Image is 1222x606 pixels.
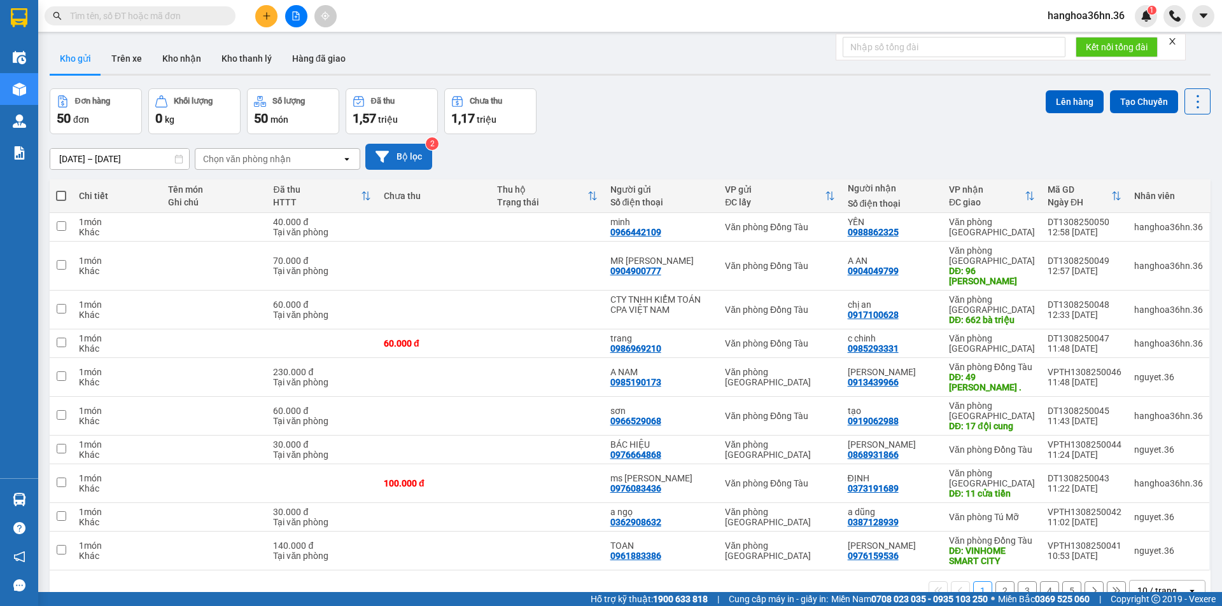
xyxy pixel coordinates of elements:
div: Khác [79,450,155,460]
button: Chưa thu1,17 triệu [444,88,537,134]
span: | [717,592,719,606]
div: 1 món [79,406,155,416]
div: 0976664868 [610,450,661,460]
div: 0917100628 [848,310,899,320]
div: nguyet.36 [1134,512,1203,522]
span: copyright [1151,595,1160,603]
span: message [13,579,25,591]
span: triệu [378,114,398,125]
button: Đơn hàng50đơn [50,88,142,134]
span: 1,57 [353,111,376,126]
div: hanghoa36hn.36 [1134,411,1203,421]
div: sơn [610,406,713,416]
button: Đã thu1,57 triệu [346,88,438,134]
div: 70.000 đ [273,256,371,266]
div: Văn phòng [GEOGRAPHIC_DATA] [725,541,834,561]
span: Miền Bắc [998,592,1090,606]
div: 1 món [79,473,155,483]
div: Văn phòng [GEOGRAPHIC_DATA] [949,333,1035,354]
div: Chưa thu [470,97,502,106]
button: Trên xe [101,43,152,74]
button: Kết nối tổng đài [1076,37,1158,57]
div: Tại văn phòng [273,227,371,237]
div: QUỲNH TRANG [848,541,936,551]
button: caret-down [1192,5,1214,27]
span: món [270,114,288,125]
div: 0988862325 [848,227,899,237]
div: BÁC HIỆU [610,439,713,450]
img: phone-icon [1169,10,1181,22]
div: Đã thu [273,184,361,195]
div: 40.000 đ [273,217,371,227]
div: 1 món [79,333,155,343]
div: DT1308250050 [1048,217,1121,227]
img: icon-new-feature [1141,10,1152,22]
div: Khác [79,377,155,387]
div: Văn phòng Đồng Tàu [949,444,1035,455]
button: file-add [285,5,307,27]
svg: open [342,154,352,164]
div: 12:57 [DATE] [1048,266,1121,276]
div: 60.000 đ [273,406,371,416]
div: Văn phòng [GEOGRAPHIC_DATA] [949,401,1035,421]
div: nguyet.36 [1134,372,1203,382]
div: VP gửi [725,184,824,195]
img: warehouse-icon [13,51,26,64]
div: tạo [848,406,936,416]
th: Toggle SortBy [1041,179,1128,213]
span: ⚪️ [991,596,995,602]
span: 50 [57,111,71,126]
img: solution-icon [13,146,26,160]
div: Văn phòng Đồng Tàu [725,305,834,315]
div: VPTH1308250041 [1048,541,1121,551]
div: Văn phòng Đồng Tàu [725,411,834,421]
input: Tìm tên, số ĐT hoặc mã đơn [70,9,220,23]
button: Tạo Chuyến [1110,90,1178,113]
div: 0976159536 [848,551,899,561]
button: Khối lượng0kg [148,88,241,134]
div: VP nhận [949,184,1025,195]
svg: open [1187,586,1197,596]
div: CTY TNHH KIỂM TOÁN CPA VIỆT NAM [610,294,713,315]
span: search [53,11,62,20]
button: 1 [973,581,992,600]
div: 12:58 [DATE] [1048,227,1121,237]
div: 140.000 đ [273,541,371,551]
div: Số lượng [272,97,305,106]
button: 4 [1040,581,1059,600]
div: hanghoa36hn.36 [1134,478,1203,488]
div: nguyet.36 [1134,546,1203,556]
div: Tại văn phòng [273,450,371,460]
div: 0966442109 [610,227,661,237]
div: c chinh [848,333,936,343]
div: DĐ: 96 TRIỆU QUỐC ĐẠT [949,266,1035,286]
div: TOAN [610,541,713,551]
div: Văn phòng Đồng Tàu [725,478,834,488]
span: 1,17 [451,111,475,126]
div: VPTH1308250042 [1048,507,1121,517]
div: 0904049799 [848,266,899,276]
div: Tại văn phòng [273,517,371,527]
div: A AN [848,256,936,266]
th: Toggle SortBy [267,179,377,213]
div: 1 món [79,256,155,266]
span: triệu [477,114,496,125]
div: 11:43 [DATE] [1048,416,1121,426]
div: 0362908632 [610,517,661,527]
div: Chọn văn phòng nhận [203,153,291,165]
div: ĐC lấy [725,197,824,207]
img: warehouse-icon [13,114,26,128]
div: Văn phòng Tú Mỡ [949,512,1035,522]
div: 1 món [79,367,155,377]
div: Chi tiết [79,191,155,201]
button: Kho thanh lý [211,43,282,74]
div: Văn phòng Đồng Tàu [725,338,834,348]
span: caret-down [1198,10,1209,22]
div: hanghoa36hn.36 [1134,305,1203,315]
div: Khác [79,551,155,561]
button: Bộ lọc [365,144,432,170]
span: kg [165,114,174,125]
b: 36 Limousine [134,15,225,31]
div: Khác [79,227,155,237]
sup: 1 [1148,6,1156,15]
